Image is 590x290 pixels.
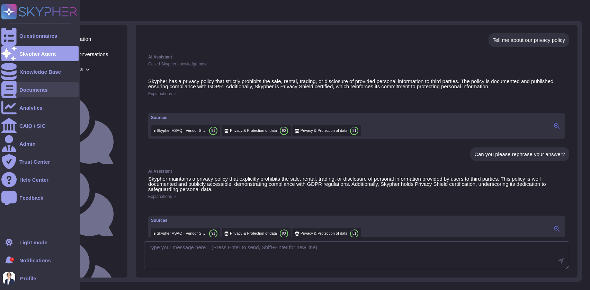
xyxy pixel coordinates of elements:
[162,102,168,107] button: Dislike this response
[230,128,277,133] span: Privacy & Protection of data
[3,272,15,284] img: user
[474,152,565,157] div: Can you please rephrase your answer?
[148,176,565,192] p: Skypher maintains a privacy policy that explicitly prohibits the sale, rental, trading, or disclo...
[19,159,50,164] div: Trust Center
[352,129,356,133] span: 81
[301,128,348,133] span: Privacy & Protection of data
[292,125,361,136] div: Click to preview/edit this source
[19,240,47,245] div: Light mode
[222,125,291,136] div: Click to preview/edit this source
[551,122,562,130] button: Click to view sources in the right panel
[211,129,215,133] span: 91
[20,276,36,281] span: Profile
[148,62,207,66] span: Called Skypher knowledge base
[292,228,361,239] div: Click to preview/edit this source
[1,136,79,151] a: Admin
[1,154,79,169] a: Trust Center
[19,87,48,92] div: Documents
[19,195,43,200] div: Feedback
[1,271,20,286] button: user
[155,101,161,107] button: Like this response
[148,169,565,173] div: AI Assistant
[157,231,206,236] span: Skypher VSAQ - Vendor Security Assessment Questionnaire V2.0.2-empty (1)
[155,204,161,210] button: Like this response
[19,258,51,263] span: Notifications
[162,205,168,210] button: Dislike this response
[1,64,79,79] a: Knowledge Base
[1,100,79,115] a: Analytics
[1,172,79,187] a: Help Center
[230,231,277,236] span: Privacy & Protection of data
[551,225,562,233] button: Click to view sources in the right panel
[211,232,215,235] span: 91
[19,51,56,56] div: Skypher Agent
[1,46,79,61] a: Skypher Agent
[1,190,79,205] a: Feedback
[148,79,565,89] p: Skypher has a privacy policy that strictly prohibits the sale, rental, trading, or disclosure of ...
[222,228,291,239] div: Click to preview/edit this source
[493,37,565,43] div: Tell me about our privacy policy
[19,33,57,38] div: Questionnaires
[301,231,348,236] span: Privacy & Protection of data
[148,102,154,107] button: Copy this response
[10,257,14,262] div: 2
[151,125,220,136] div: Click to preview/edit this source
[282,232,286,235] span: 90
[151,116,361,120] div: Sources
[19,141,36,146] div: Admin
[148,194,172,199] span: Explanations
[151,228,220,239] div: Click to preview/edit this source
[19,123,46,128] div: CAIQ / SIG
[19,177,48,182] div: Help Center
[1,28,79,43] a: Questionnaires
[148,205,154,210] button: Copy this response
[157,128,206,133] span: Skypher VSAQ - Vendor Security Assessment Questionnaire V2.0.2-empty (1)
[352,232,356,235] span: 81
[148,92,172,96] span: Explanations
[1,118,79,133] a: CAIQ / SIG
[19,69,61,74] div: Knowledge Base
[151,218,361,223] div: Sources
[148,55,565,59] div: AI Assistant
[282,129,286,133] span: 90
[1,82,79,97] a: Documents
[19,105,43,110] div: Analytics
